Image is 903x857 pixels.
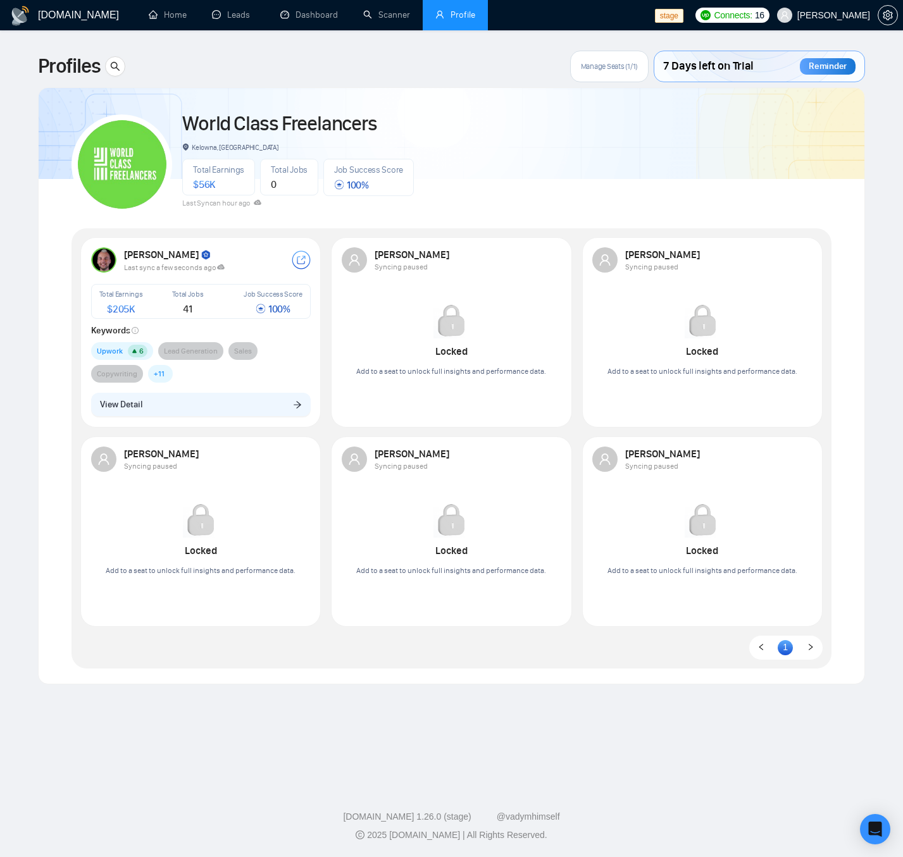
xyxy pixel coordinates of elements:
[778,640,793,655] li: 1
[686,545,718,557] strong: Locked
[124,249,212,261] strong: [PERSON_NAME]
[106,61,125,71] span: search
[182,111,377,136] a: World Class Freelancers
[293,400,302,409] span: arrow-right
[244,290,302,299] span: Job Success Score
[800,58,856,75] div: Reminder
[182,199,261,207] span: Last Sync an hour ago
[356,830,364,839] span: copyright
[878,5,898,25] button: setting
[10,6,30,26] img: logo
[334,164,403,175] span: Job Success Score
[780,11,789,20] span: user
[356,566,546,575] span: Add to a seat to unlock full insights and performance data.
[714,8,752,22] span: Connects:
[124,263,225,272] span: Last sync a few seconds ago
[105,56,125,77] button: search
[435,545,468,557] strong: Locked
[803,640,818,655] button: right
[375,249,451,261] strong: [PERSON_NAME]
[182,143,278,152] span: Kelowna, [GEOGRAPHIC_DATA]
[149,9,187,20] a: homeHome
[607,367,797,376] span: Add to a seat to unlock full insights and performance data.
[97,345,123,357] span: Upwork
[10,829,893,842] div: 2025 [DOMAIN_NAME] | All Rights Reserved.
[124,448,201,460] strong: [PERSON_NAME]
[757,643,765,651] span: left
[91,393,311,417] button: View Detailarrow-right
[201,250,212,261] img: top_rated
[183,502,218,538] img: Locked
[663,56,754,77] span: 7 Days left on Trial
[124,462,177,471] span: Syncing paused
[348,254,361,266] span: user
[139,347,144,355] span: 6
[625,462,678,471] span: Syncing paused
[182,144,189,151] span: environment
[807,643,814,651] span: right
[625,262,678,271] span: Syncing paused
[435,345,468,357] strong: Locked
[99,290,143,299] span: Total Earnings
[193,178,215,190] span: $ 56K
[599,254,611,266] span: user
[348,453,361,465] span: user
[212,9,255,20] a: messageLeads
[97,367,137,380] span: Copywriting
[860,814,890,844] div: Open Intercom Messenger
[878,10,898,20] a: setting
[607,566,797,575] span: Add to a seat to unlock full insights and performance data.
[193,164,244,175] span: Total Earnings
[754,640,769,655] button: left
[375,448,451,460] strong: [PERSON_NAME]
[655,9,683,23] span: stage
[172,290,204,299] span: Total Jobs
[599,453,611,465] span: user
[803,640,818,655] li: Next Page
[185,545,217,557] strong: Locked
[451,9,475,20] span: Profile
[97,453,110,465] span: user
[778,640,793,654] a: 1
[686,345,718,357] strong: Locked
[581,61,638,71] span: Manage Seats (1/1)
[497,811,560,822] a: @vadymhimself
[183,303,192,315] span: 41
[91,247,116,273] img: USER
[78,120,166,209] img: World Class Freelancers
[433,502,469,538] img: Locked
[132,327,139,334] span: info-circle
[701,10,711,20] img: upwork-logo.png
[685,502,720,538] img: Locked
[271,164,308,175] span: Total Jobs
[755,8,764,22] span: 16
[878,10,897,20] span: setting
[334,179,369,191] span: 100 %
[754,640,769,655] li: Previous Page
[107,303,135,315] span: $ 205K
[271,178,277,190] span: 0
[625,249,702,261] strong: [PERSON_NAME]
[363,9,410,20] a: searchScanner
[154,367,165,380] span: + 11
[164,345,218,357] span: Lead Generation
[106,566,296,575] span: Add to a seat to unlock full insights and performance data.
[625,448,702,460] strong: [PERSON_NAME]
[433,303,469,338] img: Locked
[280,9,338,20] a: dashboardDashboard
[356,367,546,376] span: Add to a seat to unlock full insights and performance data.
[685,303,720,338] img: Locked
[343,811,471,822] a: [DOMAIN_NAME] 1.26.0 (stage)
[256,303,290,315] span: 100 %
[435,10,444,19] span: user
[234,345,252,357] span: Sales
[375,262,428,271] span: Syncing paused
[91,325,139,336] strong: Keywords
[100,398,142,412] span: View Detail
[38,51,100,82] span: Profiles
[375,462,428,471] span: Syncing paused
